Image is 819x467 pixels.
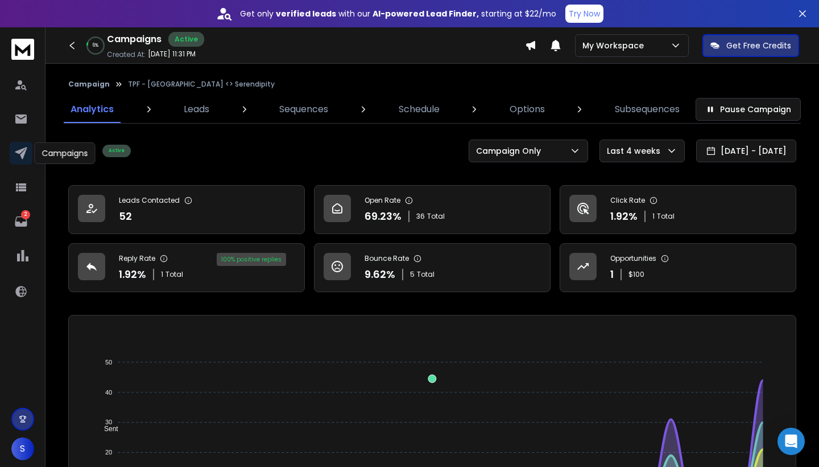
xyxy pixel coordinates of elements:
[628,270,644,279] p: $ 100
[272,96,335,123] a: Sequences
[610,267,614,282] p: 1
[726,40,791,51] p: Get Free Credits
[696,140,796,162] button: [DATE] - [DATE]
[410,270,415,279] span: 5
[105,449,112,456] tspan: 20
[105,359,112,366] tspan: 50
[128,80,275,89] p: TPF - [GEOGRAPHIC_DATA] <> Serendipity
[93,42,98,49] p: 6 %
[365,267,395,282] p: 9.62 %
[560,185,796,234] a: Click Rate1.92%1Total
[161,270,163,279] span: 1
[314,243,551,292] a: Bounce Rate9.62%5Total
[365,254,409,263] p: Bounce Rate
[11,437,34,460] button: S
[107,32,162,46] h1: Campaigns
[119,196,180,205] p: Leads Contacted
[119,267,146,282] p: 1.92 %
[217,253,286,266] div: 100 % positive replies
[105,419,112,425] tspan: 30
[569,8,600,19] p: Try Now
[68,185,305,234] a: Leads Contacted52
[105,389,112,396] tspan: 40
[702,34,799,57] button: Get Free Credits
[610,254,656,263] p: Opportunities
[427,212,445,221] span: Total
[71,103,114,116] p: Analytics
[107,50,146,59] p: Created At:
[608,96,686,123] a: Subsequences
[560,243,796,292] a: Opportunities1$100
[35,142,96,164] div: Campaigns
[565,5,603,23] button: Try Now
[696,98,801,121] button: Pause Campaign
[119,208,132,224] p: 52
[68,80,110,89] button: Campaign
[373,8,479,19] strong: AI-powered Lead Finder,
[68,243,305,292] a: Reply Rate1.92%1Total100% positive replies
[279,103,328,116] p: Sequences
[610,208,638,224] p: 1.92 %
[777,428,805,455] div: Open Intercom Messenger
[607,145,665,157] p: Last 4 weeks
[148,50,196,59] p: [DATE] 11:31 PM
[64,96,121,123] a: Analytics
[615,103,680,116] p: Subsequences
[177,96,216,123] a: Leads
[399,103,440,116] p: Schedule
[166,270,183,279] span: Total
[510,103,545,116] p: Options
[21,210,30,219] p: 2
[476,145,545,157] p: Campaign Only
[365,196,400,205] p: Open Rate
[314,185,551,234] a: Open Rate69.23%36Total
[365,208,402,224] p: 69.23 %
[102,145,131,157] div: Active
[416,212,425,221] span: 36
[168,32,204,47] div: Active
[610,196,645,205] p: Click Rate
[276,8,336,19] strong: verified leads
[652,212,655,221] span: 1
[657,212,675,221] span: Total
[11,39,34,60] img: logo
[184,103,209,116] p: Leads
[392,96,446,123] a: Schedule
[10,210,32,233] a: 2
[582,40,648,51] p: My Workspace
[240,8,556,19] p: Get only with our starting at $22/mo
[503,96,552,123] a: Options
[96,425,118,433] span: Sent
[119,254,155,263] p: Reply Rate
[417,270,435,279] span: Total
